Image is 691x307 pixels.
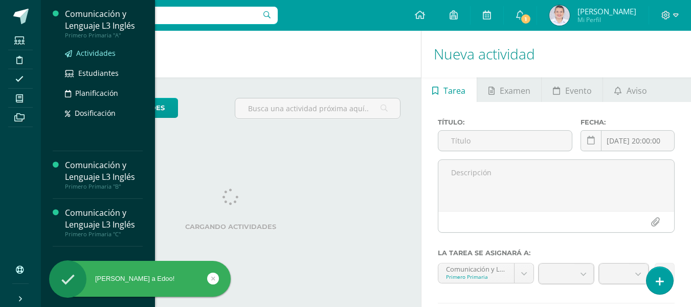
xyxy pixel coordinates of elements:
[443,78,465,103] span: Tarea
[75,88,118,98] span: Planificación
[577,6,636,16] span: [PERSON_NAME]
[438,118,573,126] label: Título:
[500,78,530,103] span: Examen
[577,15,636,24] span: Mi Perfil
[542,77,603,102] a: Evento
[477,77,541,102] a: Examen
[235,98,399,118] input: Busca una actividad próxima aquí...
[65,107,143,119] a: Dosificación
[581,118,675,126] label: Fecha:
[65,8,143,32] div: Comunicación y Lenguaje L3 Inglés
[65,8,143,39] a: Comunicación y Lenguaje L3 InglésPrimero Primaria "A"
[49,274,231,283] div: [PERSON_NAME] a Edoo!
[565,78,592,103] span: Evento
[520,13,531,25] span: 1
[421,77,477,102] a: Tarea
[65,207,143,238] a: Comunicación y Lenguaje L3 InglésPrimero Primaria "C"
[78,68,119,78] span: Estudiantes
[446,273,506,280] div: Primero Primaria
[65,47,143,59] a: Actividades
[438,263,533,283] a: Comunicación y Lenguaje L3 Inglés 'A'Primero Primaria
[53,31,409,77] h1: Actividades
[76,48,116,58] span: Actividades
[65,159,143,190] a: Comunicación y Lenguaje L3 InglésPrimero Primaria "B"
[65,159,143,183] div: Comunicación y Lenguaje L3 Inglés
[65,67,143,79] a: Estudiantes
[581,131,674,151] input: Fecha de entrega
[65,32,143,39] div: Primero Primaria "A"
[65,231,143,238] div: Primero Primaria "C"
[75,108,116,118] span: Dosificación
[65,87,143,99] a: Planificación
[438,131,572,151] input: Título
[603,77,658,102] a: Aviso
[549,5,570,26] img: 1feab614e9dae1ce5b0690ff07c01e80.png
[438,249,675,257] label: La tarea se asignará a:
[446,263,506,273] div: Comunicación y Lenguaje L3 Inglés 'A'
[65,183,143,190] div: Primero Primaria "B"
[48,7,278,24] input: Busca un usuario...
[65,207,143,231] div: Comunicación y Lenguaje L3 Inglés
[434,31,679,77] h1: Nueva actividad
[627,78,647,103] span: Aviso
[61,223,400,231] label: Cargando actividades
